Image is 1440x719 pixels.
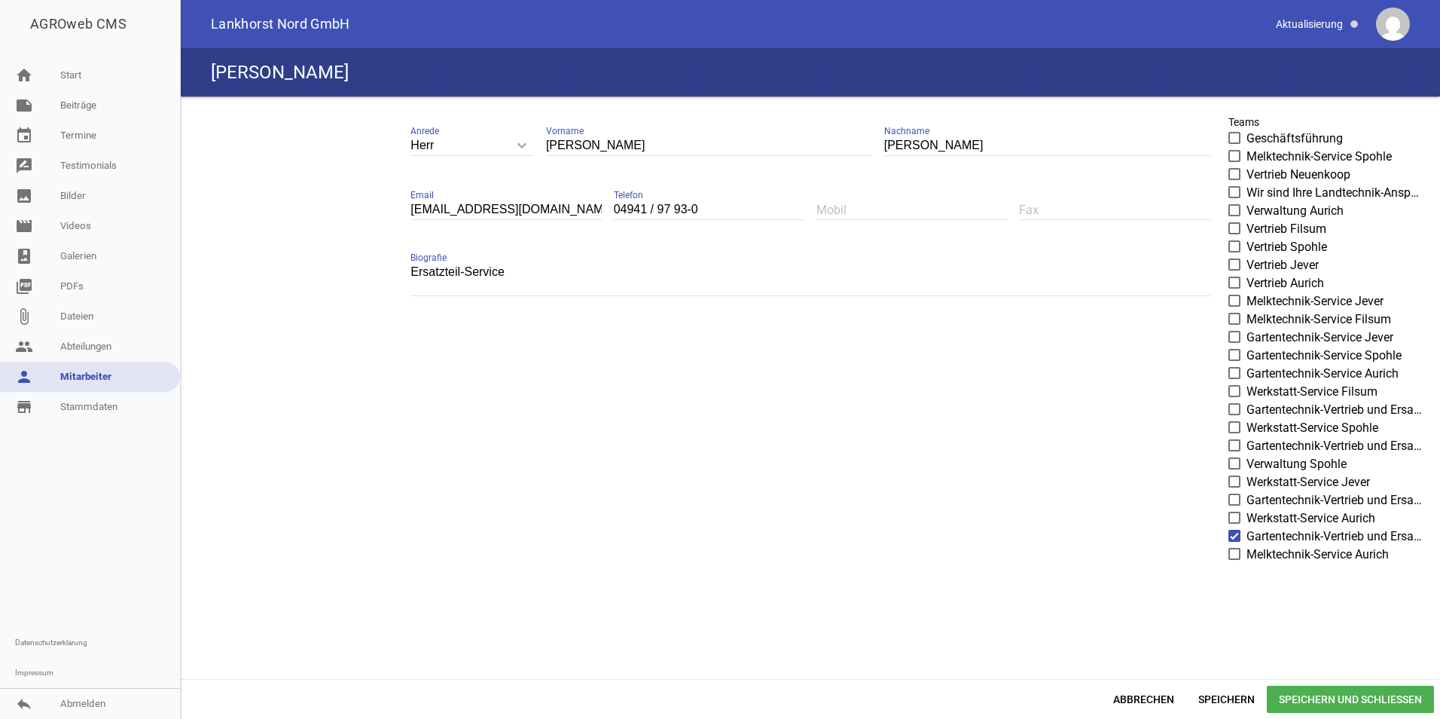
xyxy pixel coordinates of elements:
span: Melktechnik-Service Spohle [1246,148,1392,166]
span: Gartentechnik-Vertrieb und Ersatzteil-Service Jever [1246,491,1422,509]
i: attach_file [15,307,33,326]
i: store_mall_directory [15,398,33,416]
i: image [15,187,33,205]
span: Melktechnik-Service Jever [1246,292,1384,311]
span: Verwaltung Aurich [1246,202,1344,220]
span: Vertrieb Aurich [1246,274,1324,292]
span: Gartentechnik-Service Spohle [1246,347,1402,365]
span: Gartentechnik-Vertrieb und Ersatzteil-Service Spohle [1246,437,1422,455]
i: movie [15,217,33,235]
span: Vertrieb Neuenkoop [1246,166,1350,184]
label: Teams [1228,115,1259,130]
span: Melktechnik-Service Aurich [1246,546,1389,564]
span: Gartentechnik-Service Jever [1246,329,1393,347]
i: rate_review [15,157,33,175]
span: Gartentechnik-Vertrieb und Ersatzteil-Service Aurich [1246,528,1422,546]
i: people [15,338,33,356]
span: Abbrechen [1101,686,1186,713]
span: Werkstatt-Service Spohle [1246,419,1378,437]
span: Verwaltung Spohle [1246,455,1347,473]
i: event [15,127,33,145]
span: Gartentechnik-Vertrieb und Ersatzteil-Service Filsum [1246,401,1422,419]
span: Vertrieb Jever [1246,256,1319,274]
span: Gartentechnik-Service Aurich [1246,365,1399,383]
span: Wir sind Ihre Landtechnik-Ansprechpartner [1246,184,1422,202]
span: Werkstatt-Service Jever [1246,473,1370,491]
span: Lankhorst Nord GmbH [211,17,350,31]
span: Werkstatt-Service Filsum [1246,383,1377,401]
span: Speichern und Schließen [1267,686,1434,713]
i: photo_album [15,247,33,265]
span: Werkstatt-Service Aurich [1246,509,1375,528]
i: note [15,96,33,115]
span: Vertrieb Filsum [1246,220,1326,238]
h4: [PERSON_NAME] [211,60,349,84]
span: Geschäftsführung [1246,130,1343,148]
i: reply [15,695,33,713]
i: picture_as_pdf [15,277,33,295]
i: keyboard_arrow_down [510,133,534,158]
span: Speichern [1186,686,1267,713]
span: Melktechnik-Service Filsum [1246,311,1391,329]
i: home [15,66,33,84]
i: person [15,368,33,386]
span: Vertrieb Spohle [1246,238,1327,256]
